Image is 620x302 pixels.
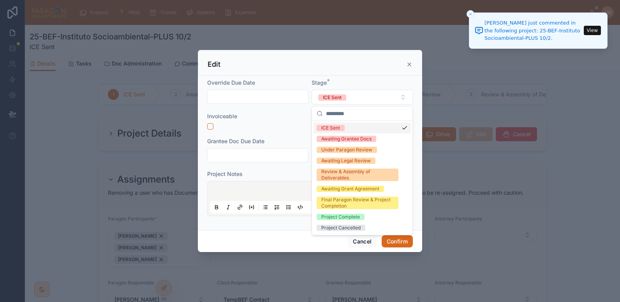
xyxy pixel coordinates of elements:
[382,235,413,248] button: Confirm
[321,125,340,131] div: ICE Sent
[321,147,372,153] div: Under Paragon Review
[312,79,327,86] span: Stage
[467,10,474,18] button: Close toast
[207,79,255,86] span: Override Due Date
[321,214,360,220] div: Project Complete
[323,94,342,101] div: ICE Sent
[208,60,220,69] h3: Edit
[321,169,394,181] div: Review & Assembly of Deliverables
[312,121,412,235] div: Suggestions
[312,90,413,105] button: Select Button
[348,235,377,248] button: Cancel
[321,136,372,142] div: Awaiting Grantee Docs
[207,171,243,177] span: Project Notes
[321,225,361,231] div: Project Cancelled
[321,197,394,209] div: Final Paragon Review & Project Completion
[584,26,601,35] button: View
[321,158,371,164] div: Awaiting Legal Review
[207,138,264,144] span: Grantee Doc Due Date
[321,186,379,192] div: Awaiting Grant Agreement
[484,19,581,42] div: [PERSON_NAME] just commented in the following project: 25-BEF-Instituto Socioambiental-PLUS 10/2.
[207,113,237,119] span: Invoiceable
